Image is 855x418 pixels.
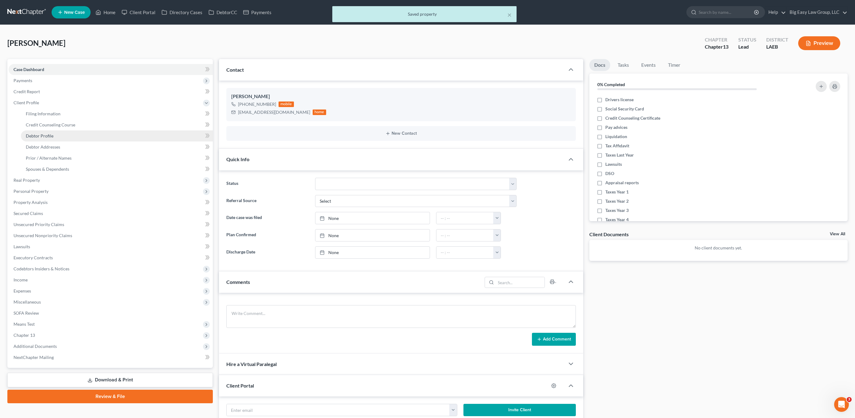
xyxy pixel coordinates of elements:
[14,189,49,194] span: Personal Property
[7,38,65,47] span: [PERSON_NAME]
[605,207,629,213] span: Taxes Year 3
[605,161,622,167] span: Lawsuits
[279,102,294,107] div: mobile
[227,404,450,416] input: Enter email
[766,36,788,43] div: District
[14,332,35,338] span: Chapter 13
[14,277,28,282] span: Income
[7,390,213,403] a: Review & File
[597,82,625,87] strong: 0% Completed
[26,144,60,149] span: Debtor Addresses
[766,43,788,50] div: LAEB
[663,59,685,71] a: Timer
[223,246,312,259] label: Discharge Date
[605,152,634,158] span: Taxes Last Year
[834,397,849,412] iframe: Intercom live chat
[26,155,72,161] span: Prior / Alternate Names
[337,11,512,17] div: Saved property
[9,219,213,230] a: Unsecured Priority Claims
[223,195,312,207] label: Referral Source
[315,212,430,224] a: None
[738,43,756,50] div: Lead
[21,108,213,119] a: Filing Information
[14,222,64,227] span: Unsecured Priority Claims
[14,211,43,216] span: Secured Claims
[14,299,41,305] span: Miscellaneous
[21,164,213,175] a: Spouses & Dependents
[605,217,629,223] span: Taxes Year 4
[14,89,40,94] span: Credit Report
[9,230,213,241] a: Unsecured Nonpriority Claims
[9,197,213,208] a: Property Analysis
[9,352,213,363] a: NextChapter Mailing
[238,109,310,115] div: [EMAIL_ADDRESS][DOMAIN_NAME]
[226,67,244,73] span: Contact
[830,232,845,236] a: View All
[21,153,213,164] a: Prior / Alternate Names
[605,180,639,186] span: Appraisal reports
[636,59,661,71] a: Events
[589,231,629,237] div: Client Documents
[226,156,249,162] span: Quick Info
[315,229,430,241] a: None
[231,131,571,136] button: New Contact
[436,247,494,258] input: -- : --
[14,344,57,349] span: Additional Documents
[605,198,629,204] span: Taxes Year 2
[313,109,326,115] div: home
[9,86,213,97] a: Credit Report
[226,279,250,285] span: Comments
[605,189,629,195] span: Taxes Year 1
[14,100,39,105] span: Client Profile
[226,361,277,367] span: Hire a Virtual Paralegal
[238,101,276,107] div: [PHONE_NUMBER]
[798,36,840,50] button: Preview
[14,310,39,316] span: SOFA Review
[605,124,627,130] span: Pay advices
[14,78,32,83] span: Payments
[26,111,61,116] span: Filing Information
[26,122,75,127] span: Credit Counseling Course
[463,404,576,416] button: Invite Client
[605,106,644,112] span: Social Security Card
[613,59,634,71] a: Tasks
[14,244,30,249] span: Lawsuits
[14,233,72,238] span: Unsecured Nonpriority Claims
[14,67,44,72] span: Case Dashboard
[9,252,213,263] a: Executory Contracts
[436,212,494,224] input: -- : --
[847,397,852,402] span: 3
[223,229,312,241] label: Plan Confirmed
[26,166,69,172] span: Spouses & Dependents
[532,333,576,346] button: Add Comment
[9,208,213,219] a: Secured Claims
[705,36,728,43] div: Chapter
[605,143,629,149] span: Tax Affidavit
[507,11,512,18] button: ×
[594,245,843,251] p: No client documents yet.
[14,288,31,293] span: Expenses
[315,247,430,258] a: None
[14,255,53,260] span: Executory Contracts
[436,229,494,241] input: -- : --
[9,241,213,252] a: Lawsuits
[705,43,728,50] div: Chapter
[223,178,312,190] label: Status
[21,141,213,153] a: Debtor Addresses
[605,170,614,177] span: DSO
[223,212,312,224] label: Date case was filed
[9,308,213,319] a: SOFA Review
[723,44,728,50] span: 13
[9,64,213,75] a: Case Dashboard
[231,93,571,100] div: [PERSON_NAME]
[226,383,254,388] span: Client Portal
[26,133,53,138] span: Debtor Profile
[14,200,48,205] span: Property Analysis
[605,115,660,121] span: Credit Counseling Certificate
[14,321,35,327] span: Means Test
[496,277,545,288] input: Search...
[589,59,610,71] a: Docs
[738,36,756,43] div: Status
[14,266,69,271] span: Codebtors Insiders & Notices
[7,373,213,387] a: Download & Print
